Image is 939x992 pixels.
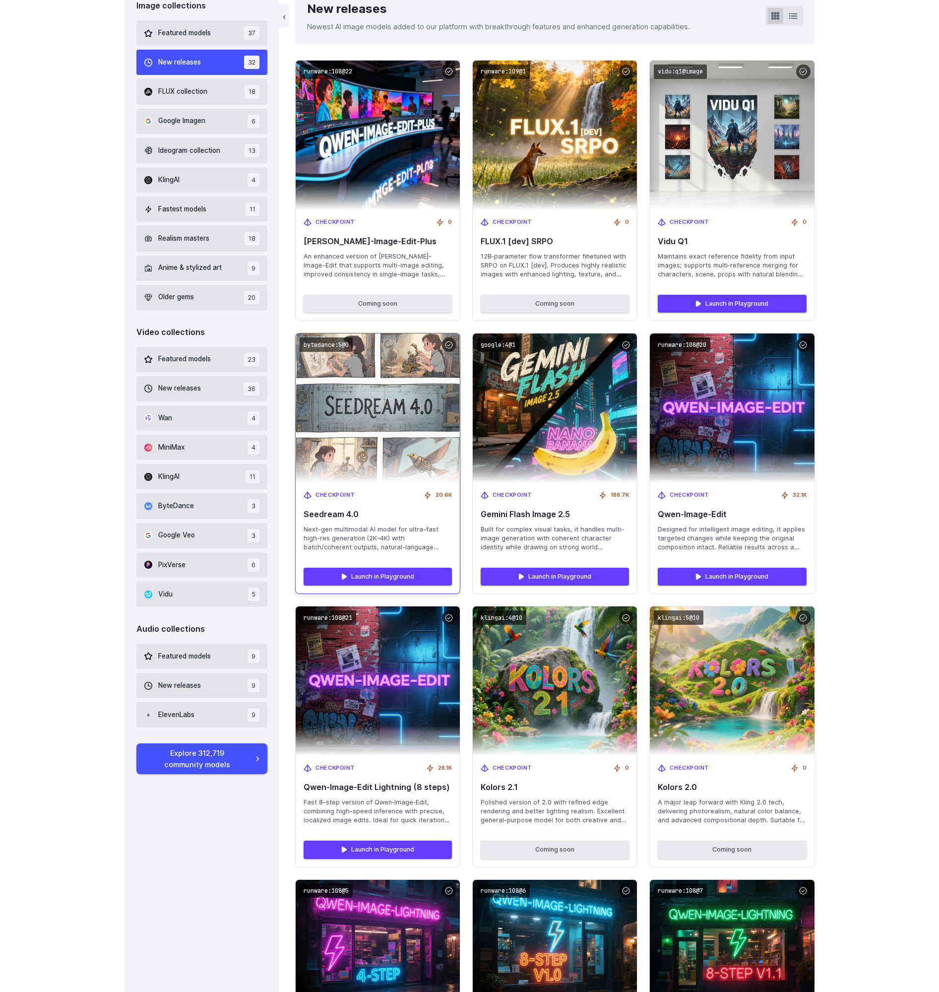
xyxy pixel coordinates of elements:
[670,218,709,227] span: Checkpoint
[158,233,209,244] span: Realism masters
[481,798,629,825] span: Polished version of 2.0 with refined edge rendering and better lighting realism. Excellent genera...
[477,610,526,625] code: klingai:4@10
[136,644,268,669] button: Featured models 9
[245,85,259,98] span: 18
[315,764,355,773] span: Checkpoint
[244,382,259,396] span: 36
[248,173,259,187] span: 4
[136,702,268,727] button: ElevenLabs 9
[136,552,268,578] button: PixVerse 6
[136,197,268,222] button: Fastest models 11
[304,252,452,279] span: An enhanced version of [PERSON_NAME]-Image-Edit that supports multi-image editing, improved consi...
[158,442,185,453] span: MiniMax
[481,237,629,246] span: FLUX.1 [dev] SRPO
[658,510,806,519] span: Qwen‑Image‑Edit
[304,841,452,859] a: Launch in Playground
[448,218,452,227] span: 0
[136,376,268,401] button: New releases 36
[654,65,707,79] code: vidu:q1@image
[244,291,259,304] span: 20
[136,50,268,75] button: New releases 32
[304,783,452,792] span: Qwen‑Image‑Edit Lightning (8 steps)
[246,470,259,483] span: 11
[658,525,806,552] span: Designed for intelligent image editing, it applies targeted changes while keeping the original co...
[658,841,806,859] button: Coming soon
[248,411,259,425] span: 4
[136,405,268,431] button: Wan 4
[315,491,355,500] span: Checkpoint
[481,252,629,279] span: 12B‑parameter flow transformer finetuned with SRPO on FLUX.1 [dev]. Produces highly realistic ima...
[304,525,452,552] span: Next-gen multimodal AI model for ultra-fast high-res generation (2K–4K) with batch/coherent outpu...
[158,292,194,303] span: Older gems
[670,764,709,773] span: Checkpoint
[245,144,259,157] span: 13
[158,530,195,541] span: Google Veo
[481,295,629,313] button: Coming soon
[650,606,814,756] img: Kolors 2.0
[793,491,807,500] span: 32.1K
[307,21,690,32] p: Newest AI image models added to our platform with breakthrough features and enhanced generation c...
[136,347,268,372] button: Featured models 23
[473,61,637,210] img: FLUX.1 [dev] SRPO
[248,499,259,513] span: 3
[493,764,532,773] span: Checkpoint
[136,435,268,460] button: MiniMax 4
[136,623,268,636] div: Audio collections
[136,582,268,607] button: Vidu 5
[296,606,460,756] img: Qwen‑Image‑Edit Lightning (8 steps)
[304,798,452,825] span: Fast 8-step version of Qwen‑Image‑Edit, combining high-speed inference with precise, localized im...
[248,588,259,601] span: 5
[436,491,452,500] span: 20.6K
[473,333,637,483] img: Gemini Flash Image 2.5
[481,510,629,519] span: Gemini Flash Image 2.5
[625,764,629,773] span: 0
[493,218,532,227] span: Checkpoint
[136,226,268,251] button: Realism masters 18
[658,237,806,246] span: Vidu Q1
[158,651,211,662] span: Featured models
[304,510,452,519] span: Seedream 4.0
[246,202,259,216] span: 11
[481,525,629,552] span: Built for complex visual tasks, it handles multi-image generation with coherent character identit...
[136,79,268,104] button: FLUX collection 18
[136,167,268,193] button: KlingAI 4
[248,708,259,722] span: 9
[288,326,468,490] img: Seedream 4.0
[136,285,268,310] button: Older gems 20
[158,560,186,571] span: PixVerse
[654,884,707,898] code: runware:108@7
[477,65,530,79] code: runware:109@1
[158,710,194,721] span: ElevenLabs
[136,493,268,519] button: ByteDance 3
[658,568,806,586] a: Launch in Playground
[625,218,629,227] span: 0
[244,56,259,69] span: 32
[650,61,814,210] img: Vidu Q1
[136,673,268,698] button: New releases 9
[670,491,709,500] span: Checkpoint
[158,680,201,691] span: New releases
[158,413,172,424] span: Wan
[248,441,259,454] span: 4
[248,679,259,692] span: 9
[158,471,180,482] span: KlingAI
[481,841,629,859] button: Coming soon
[477,337,519,352] code: google:4@1
[493,491,532,500] span: Checkpoint
[803,218,807,227] span: 0
[248,262,259,275] span: 9
[658,295,806,313] a: Launch in Playground
[803,764,807,773] span: 0
[245,232,259,245] span: 18
[158,263,222,273] span: Anime & stylized art
[136,256,268,281] button: Anime & stylized art 9
[658,252,806,279] span: Maintains exact reference fidelity from input images; supports multi‑reference merging for charac...
[473,606,637,756] img: Kolors 2.1
[158,145,220,156] span: Ideogram collection
[611,491,629,500] span: 188.7K
[248,115,259,128] span: 6
[136,326,268,339] div: Video collections
[244,353,259,366] span: 23
[481,568,629,586] a: Launch in Playground
[477,884,530,898] code: runware:108@6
